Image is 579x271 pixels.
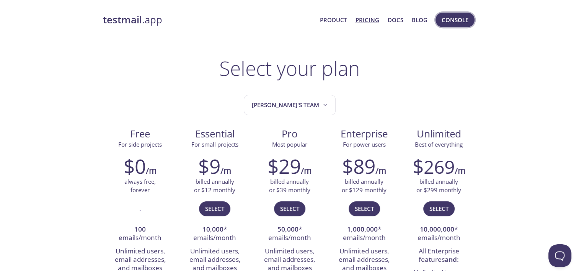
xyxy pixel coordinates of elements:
[118,140,162,148] span: For side projects
[103,13,142,26] strong: testmail
[103,13,314,26] a: testmail.app
[423,201,455,216] button: Select
[435,13,475,27] button: Console
[184,127,246,140] span: Essential
[194,178,235,194] p: billed annually or $12 monthly
[420,225,454,233] strong: 10,000,000
[355,15,379,25] a: Pricing
[416,178,461,194] p: billed annually or $299 monthly
[429,204,449,214] span: Select
[347,225,378,233] strong: 1,000,000
[388,15,403,25] a: Docs
[455,164,465,177] h6: /m
[342,178,387,194] p: billed annually or $129 monthly
[375,164,386,177] h6: /m
[267,155,301,178] h2: $29
[342,155,375,178] h2: $89
[109,127,171,140] span: Free
[258,223,321,245] li: * emails/month
[413,155,455,178] h2: $
[198,155,220,178] h2: $9
[280,204,299,214] span: Select
[205,204,224,214] span: Select
[252,100,329,110] span: [PERSON_NAME]'s team
[407,223,470,245] li: * emails/month
[269,178,310,194] p: billed annually or $39 monthly
[124,178,156,194] p: always free, forever
[301,164,312,177] h6: /m
[333,127,395,140] span: Enterprise
[244,95,336,115] button: Guddu's team
[343,140,386,148] span: For power users
[548,244,571,267] iframe: Help Scout Beacon - Open
[109,223,172,245] li: emails/month
[417,127,461,140] span: Unlimited
[183,223,246,245] li: * emails/month
[415,140,463,148] span: Best of everything
[220,164,231,177] h6: /m
[407,245,470,267] li: All Enterprise features :
[442,15,468,25] span: Console
[219,57,360,80] h1: Select your plan
[333,223,396,245] li: * emails/month
[424,154,455,179] span: 269
[134,225,146,233] strong: 100
[277,225,298,233] strong: 50,000
[272,140,307,148] span: Most popular
[124,155,146,178] h2: $0
[274,201,305,216] button: Select
[199,201,230,216] button: Select
[202,225,223,233] strong: 10,000
[445,255,457,264] strong: and
[320,15,347,25] a: Product
[191,140,238,148] span: For small projects
[355,204,374,214] span: Select
[349,201,380,216] button: Select
[258,127,321,140] span: Pro
[412,15,427,25] a: Blog
[146,164,157,177] h6: /m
